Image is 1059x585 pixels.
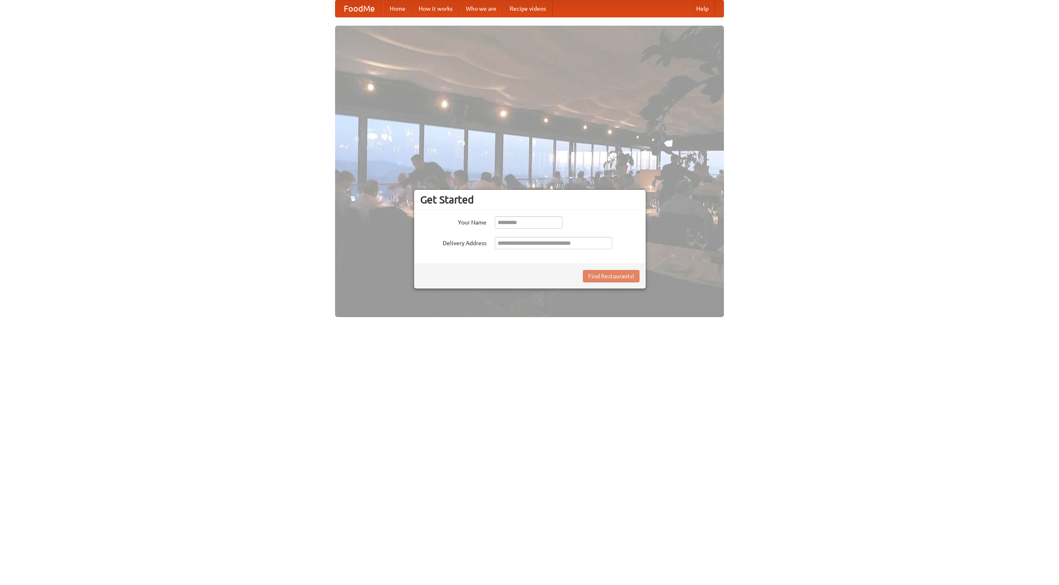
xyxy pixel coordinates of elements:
button: Find Restaurants! [583,270,640,282]
a: Recipe videos [503,0,553,17]
label: Your Name [420,216,486,227]
label: Delivery Address [420,237,486,247]
a: FoodMe [335,0,383,17]
a: Help [690,0,715,17]
h3: Get Started [420,193,640,206]
a: How it works [412,0,459,17]
a: Who we are [459,0,503,17]
a: Home [383,0,412,17]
